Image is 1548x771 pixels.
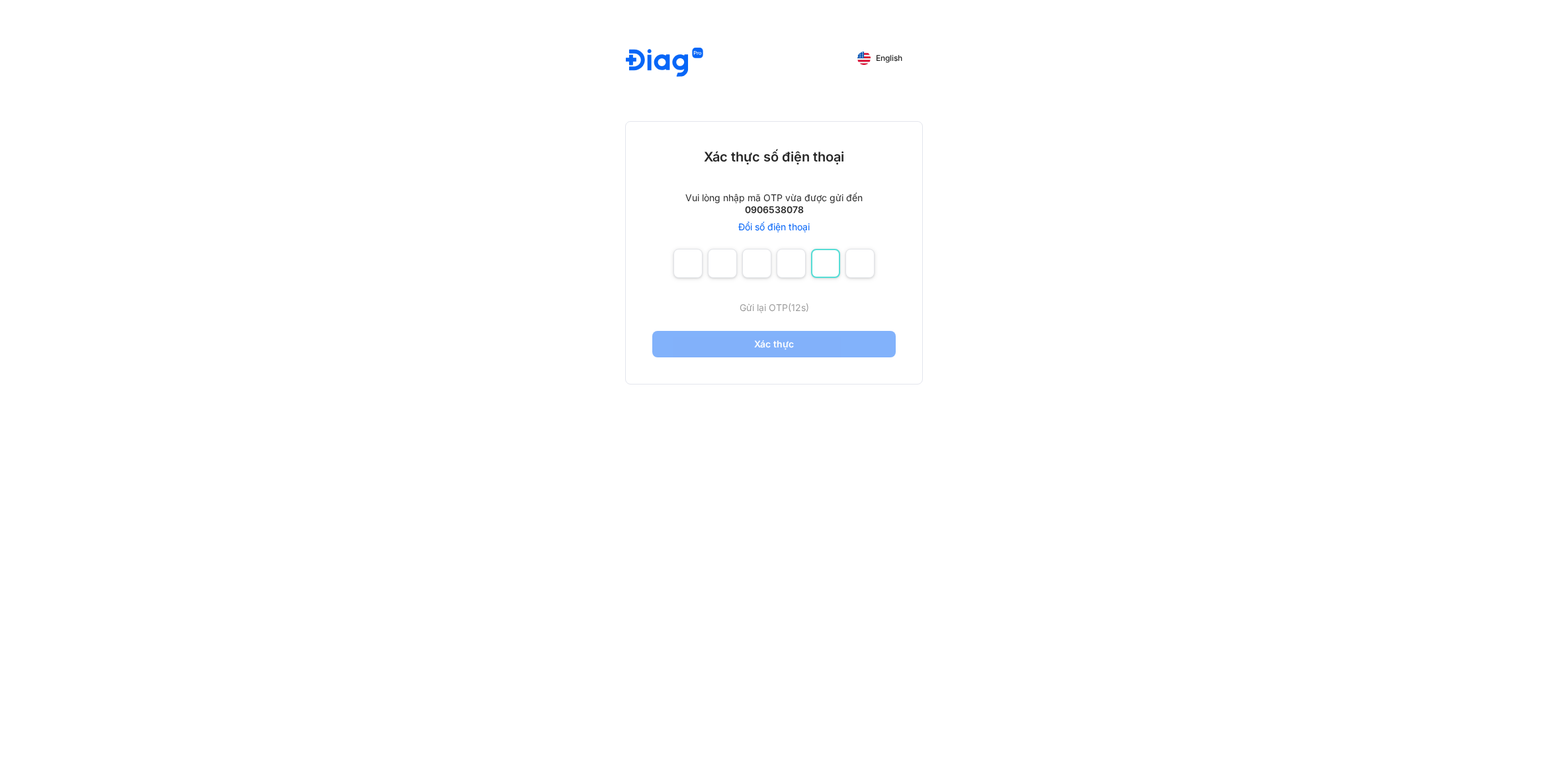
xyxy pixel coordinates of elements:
img: logo [626,48,703,79]
button: English [848,48,912,69]
span: English [876,54,902,63]
button: Xác thực [652,331,896,357]
a: Đổi số điện thoại [738,221,810,233]
div: Xác thực số điện thoại [704,148,844,165]
div: Vui lòng nhập mã OTP vừa được gửi đến [685,192,863,204]
img: English [857,52,871,65]
div: 0906538078 [745,204,804,216]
